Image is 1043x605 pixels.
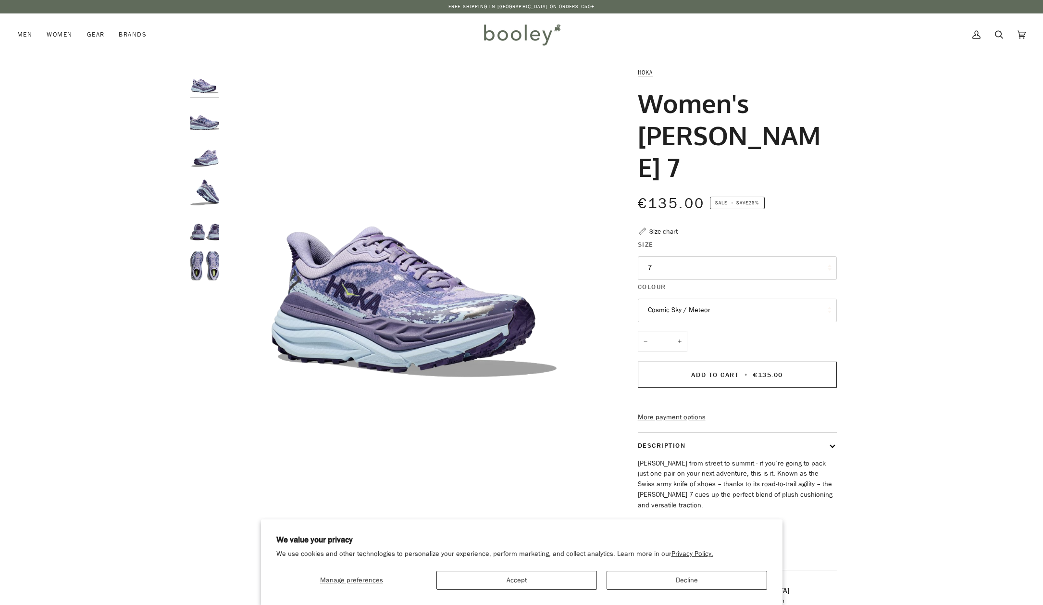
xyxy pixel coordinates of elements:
[87,30,105,39] span: Gear
[742,370,751,379] span: •
[190,178,219,207] img: Hoka Women's Stinson 7 Cosmic Sky / Meteor - Booley Galway
[480,21,564,49] img: Booley
[638,256,837,280] button: 7
[190,252,219,280] img: Hoka Women's Stinson 7 Cosmic Sky / Meteor - Booley Galway
[691,370,739,379] span: Add to Cart
[436,571,597,590] button: Accept
[47,30,72,39] span: Women
[638,362,837,388] button: Add to Cart • €135.00
[224,67,604,448] div: Hoka Women's Stinson 7 Cosmic Sky / Meteor - Booley Galway
[638,68,653,76] a: Hoka
[607,571,767,590] button: Decline
[748,199,759,206] span: 25%
[80,13,112,56] a: Gear
[715,199,727,206] span: Sale
[119,30,147,39] span: Brands
[638,299,837,322] button: Cosmic Sky / Meteor
[112,13,154,56] a: Brands
[276,571,427,590] button: Manage preferences
[17,13,39,56] a: Men
[671,549,713,558] a: Privacy Policy.
[638,282,666,292] span: Colour
[448,3,595,11] p: Free Shipping in [GEOGRAPHIC_DATA] on Orders €50+
[638,412,837,423] a: More payment options
[190,104,219,133] img: Hoka Women's Stinson 7 Cosmic Sky / Meteor - Booley Galway
[17,30,32,39] span: Men
[638,519,837,533] h2: Features:
[224,67,604,448] img: Hoka Women&#39;s Stinson 7 Cosmic Sky / Meteor - Booley Galway
[710,197,765,209] span: Save
[638,87,830,182] h1: Women's [PERSON_NAME] 7
[672,331,687,353] button: +
[638,239,654,250] span: Size
[638,331,687,353] input: Quantity
[320,576,383,585] span: Manage preferences
[190,67,219,96] img: Hoka Women's Stinson 7 Cosmic Sky / Meteor - Booley Galway
[638,194,705,214] span: €135.00
[638,458,837,510] p: [PERSON_NAME] from street to summit - if you’re going to pack just one pair on your next adventur...
[649,227,678,237] div: Size chart
[729,199,736,206] em: •
[190,214,219,243] img: Hoka Women's Stinson 7 Cosmic Sky / Meteor - Booley Galway
[39,13,79,56] a: Women
[276,535,767,545] h2: We value your privacy
[276,550,767,559] p: We use cookies and other technologies to personalize your experience, perform marketing, and coll...
[190,141,219,170] img: Hoka Women's Stinson 7 Cosmic Sky / Meteor - Booley Galway
[753,370,783,379] span: €135.00
[638,331,653,353] button: −
[638,433,837,458] button: Description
